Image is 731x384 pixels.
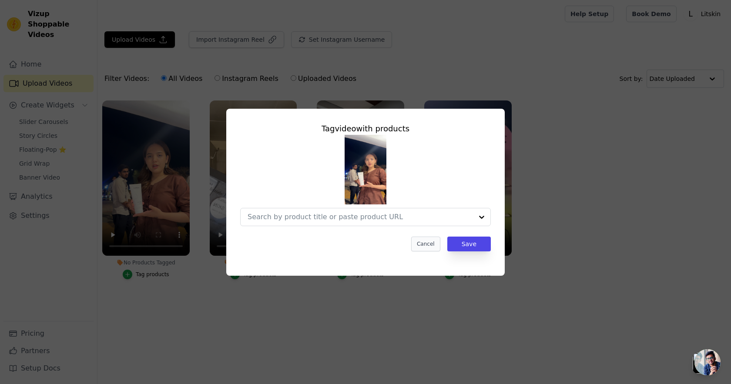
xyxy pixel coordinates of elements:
[694,349,721,375] div: Open chat
[345,135,386,204] img: tn-494dcca331fc4dd994e201d39a8031c1.png
[240,123,491,135] div: Tag video with products
[411,237,440,251] button: Cancel
[248,213,473,221] input: Search by product title or paste product URL
[447,237,491,251] button: Save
